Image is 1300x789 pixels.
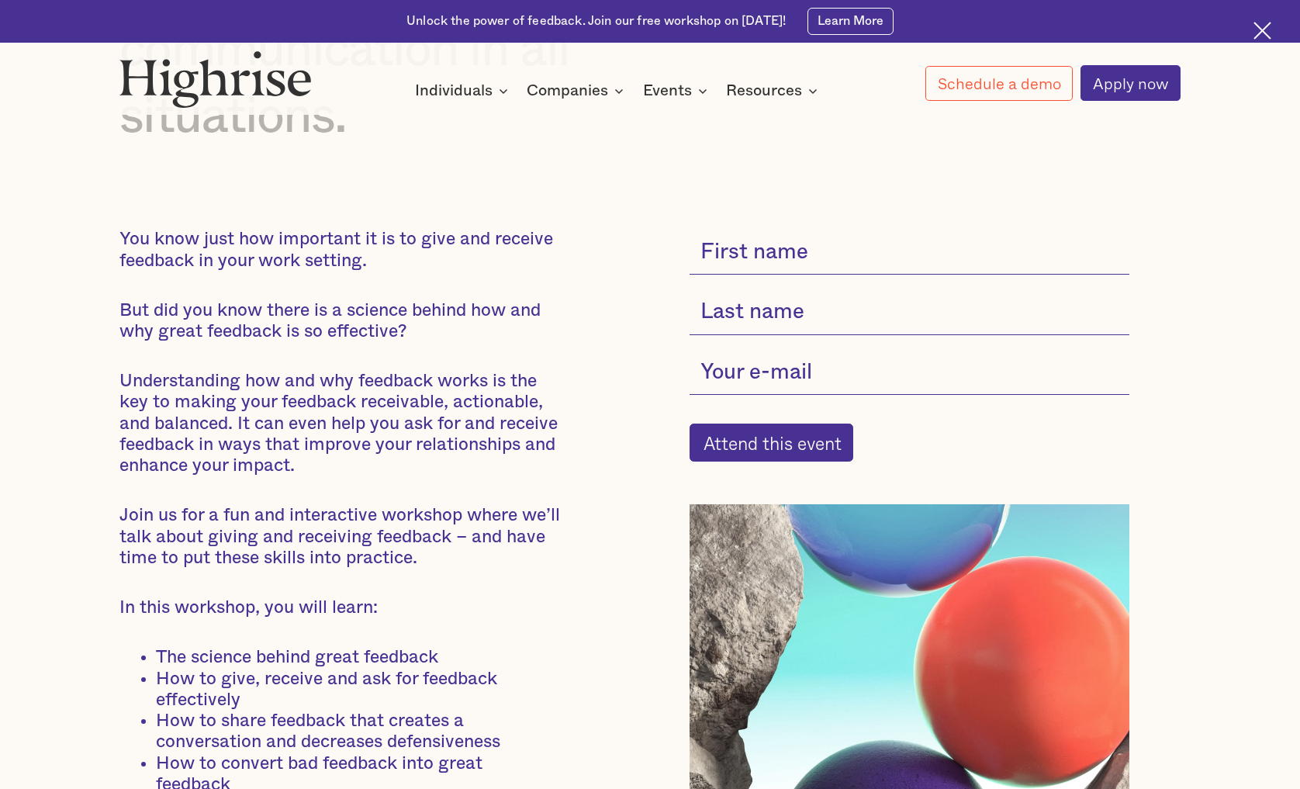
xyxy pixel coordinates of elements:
div: Companies [527,81,628,100]
li: The science behind great feedback [156,647,561,668]
img: Highrise logo [119,50,311,109]
div: Resources [726,81,822,100]
div: Events [643,81,712,100]
div: Companies [527,81,608,100]
li: How to share feedback that creates a conversation and decreases defensiveness [156,711,561,753]
img: Cross icon [1253,22,1271,40]
form: current-single-event-subscribe-form [690,229,1129,462]
p: Understanding how and why feedback works is the key to making your feedback receivable, actionabl... [119,371,560,476]
div: Events [643,81,692,100]
input: Last name [690,289,1129,335]
div: Individuals [415,81,513,100]
p: You know just how important it is to give and receive feedback in your work setting. [119,229,560,272]
input: First name [690,229,1129,275]
div: Resources [726,81,802,100]
input: Attend this event [690,424,853,462]
p: But did you know there is a science behind how and why great feedback is so effective? [119,300,560,343]
li: How to give, receive and ask for feedback effectively [156,669,561,711]
a: Learn More [807,8,894,35]
a: Apply now [1080,65,1181,100]
a: Schedule a demo [925,66,1073,101]
p: In this workshop, you will learn: [119,597,560,618]
div: Individuals [415,81,493,100]
input: Your e-mail [690,349,1129,395]
div: Unlock the power of feedback. Join our free workshop on [DATE]! [406,13,786,30]
p: Join us for a fun and interactive workshop where we’ll talk about giving and receiving feedback –... [119,505,560,569]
